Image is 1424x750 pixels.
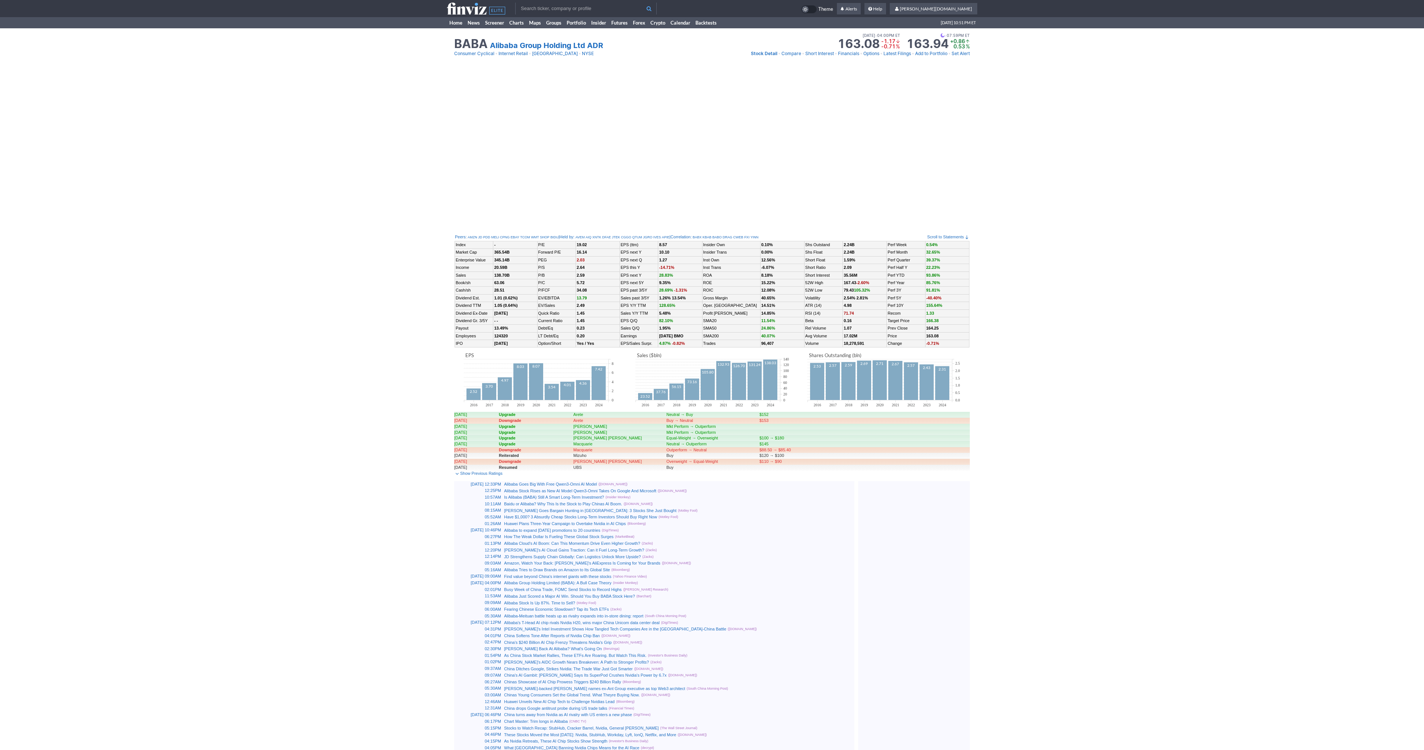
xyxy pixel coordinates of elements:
[703,235,711,240] a: KBAB
[751,235,759,240] a: YINN
[883,50,911,57] a: Latest Filings
[456,311,488,315] a: Dividend Ex-Date
[577,318,584,323] b: 1.45
[805,258,825,262] a: Short Float
[537,279,576,286] td: P/C
[672,341,685,346] span: -0.82%
[455,235,466,239] a: Peers
[494,280,504,285] b: 63.06
[478,235,482,240] a: JD
[620,249,658,256] td: EPS next Y
[945,32,947,39] span: •
[577,296,587,300] span: 13.79
[537,317,576,324] td: Current Ratio
[454,471,503,476] a: Show Previous Ratings
[504,660,649,664] a: [PERSON_NAME]'s AIDC Growth Nears Breakeven: A Path to Stronger Profits?
[804,241,842,249] td: Shs Outstand
[455,249,493,256] td: Market Cap
[659,280,670,285] b: 9.35%
[906,38,949,50] strong: 163.94
[490,40,603,51] a: Alibaba Group Holding Ltd ADR
[670,235,691,239] a: Correlation
[560,235,573,239] a: Held by
[880,50,883,57] span: •
[926,311,934,315] a: 1.33
[537,325,576,332] td: Debt/Eq
[494,288,504,292] b: 28.51
[609,17,630,28] a: Futures
[504,521,626,526] a: Huawei Plans Three-Year Campaign to Overtake Nvidia in AI Chips
[504,693,640,697] a: Chinas Young Consumers Set the Global Trend. What Theyre Buying Now.
[504,719,568,724] a: Chart Master: Trim longs in Alibaba
[504,620,660,625] a: Alibaba's T-Head AI chip rivals Nvidia H20, wins major China Unicom data center deal
[761,258,775,262] b: 12.56%
[495,50,498,57] span: •
[751,50,777,57] a: Stock Detail
[883,51,911,56] span: Latest Filings
[668,17,693,28] a: Calendar
[531,235,539,240] a: WMT
[900,6,972,12] span: [PERSON_NAME][DOMAIN_NAME]
[669,234,758,240] div: | :
[576,235,585,240] a: AVEM
[890,3,977,15] a: [PERSON_NAME][DOMAIN_NAME]
[494,311,507,315] a: [DATE]
[702,279,760,286] td: ROE
[577,242,587,247] b: 19.02
[494,296,517,300] a: 1.01 (0.62%)
[761,303,775,308] b: 14.51%
[504,495,604,499] a: Is Alibaba (BABA) Still A Smart Long-Term Investment?
[778,50,781,57] span: •
[504,587,622,592] a: Busy Week of China Trade, FOMC Send Stocks to Record Highs
[702,271,760,279] td: ROA
[926,303,942,308] span: 155.64%
[621,334,637,338] a: Earnings
[544,17,564,28] a: Groups
[837,38,880,50] strong: 163.08
[887,325,925,332] td: Prev Close
[504,482,597,486] a: Alibaba Goes Big With Free Qwen3-Omni AI Model
[455,241,493,249] td: Index
[659,250,669,254] b: 10.10
[702,302,760,309] td: Oper. [GEOGRAPHIC_DATA]
[468,235,477,240] a: AMZN
[702,294,760,302] td: Gross Margin
[926,288,940,292] span: 91.81%
[564,17,589,28] a: Portfolio
[537,294,576,302] td: EV/EBITDA
[702,264,760,271] td: Inst Trans
[579,50,581,57] span: •
[540,235,549,240] a: SHOP
[648,17,668,28] a: Crypto
[926,250,940,254] span: 32.65%
[844,303,851,308] b: 4.98
[620,241,658,249] td: EPS (ttm)
[744,235,749,240] a: FXI
[887,249,925,256] td: Perf Month
[494,250,510,254] b: 365.54B
[550,235,558,240] a: BIDU
[504,607,609,611] a: Fearing Chinese Economic Slowdown? Tap its Tech ETFs
[940,32,970,39] span: 07:59PM ET
[455,279,493,286] td: Book/sh
[454,348,709,352] img: nic2x2.gif
[620,302,658,309] td: EPS Y/Y TTM
[926,265,940,270] span: 22.23%
[818,5,833,13] span: Theme
[504,667,633,671] a: China Ditches Google, Strikes Nvidia: The Trade War Just Got Smarter
[761,288,775,292] b: 12.08%
[504,640,612,645] a: China's $240 Billion AI Chip Frenzy Threatens Nvidia's Grip
[589,17,609,28] a: Insider
[888,311,901,315] a: Recom
[761,250,773,254] b: 0.00%
[455,234,558,240] div: :
[659,334,683,338] small: [DATE] BMO
[804,287,842,294] td: 52W Low
[504,726,659,730] a: Stocks to Watch Recap: StubHub, Cracker Barrel, Nvidia, General [PERSON_NAME]
[494,326,508,330] a: 13.49%
[504,712,632,717] a: China turns away from Nvidia as AI rivalry with US enters a new phase
[702,256,760,264] td: Inst Own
